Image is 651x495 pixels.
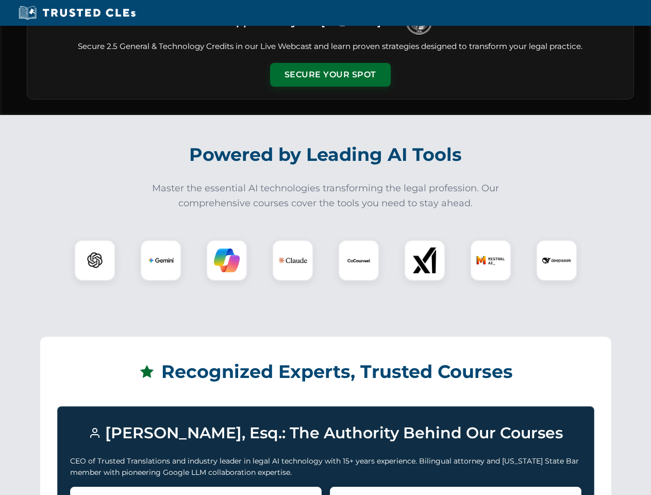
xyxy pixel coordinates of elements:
[15,5,139,21] img: Trusted CLEs
[206,240,247,281] div: Copilot
[80,245,110,275] img: ChatGPT Logo
[270,63,391,87] button: Secure Your Spot
[57,354,594,390] h2: Recognized Experts, Trusted Courses
[346,247,372,273] img: CoCounsel Logo
[74,240,115,281] div: ChatGPT
[412,247,438,273] img: xAI Logo
[40,41,621,53] p: Secure 2.5 General & Technology Credits in our Live Webcast and learn proven strategies designed ...
[272,240,313,281] div: Claude
[70,419,581,447] h3: [PERSON_NAME], Esq.: The Authority Behind Our Courses
[145,181,506,211] p: Master the essential AI technologies transforming the legal profession. Our comprehensive courses...
[40,137,611,173] h2: Powered by Leading AI Tools
[476,246,505,275] img: Mistral AI Logo
[214,247,240,273] img: Copilot Logo
[140,240,181,281] div: Gemini
[278,246,307,275] img: Claude Logo
[536,240,577,281] div: DeepSeek
[542,246,571,275] img: DeepSeek Logo
[404,240,445,281] div: xAI
[338,240,379,281] div: CoCounsel
[148,247,174,273] img: Gemini Logo
[470,240,511,281] div: Mistral AI
[70,455,581,478] p: CEO of Trusted Translations and industry leader in legal AI technology with 15+ years experience....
